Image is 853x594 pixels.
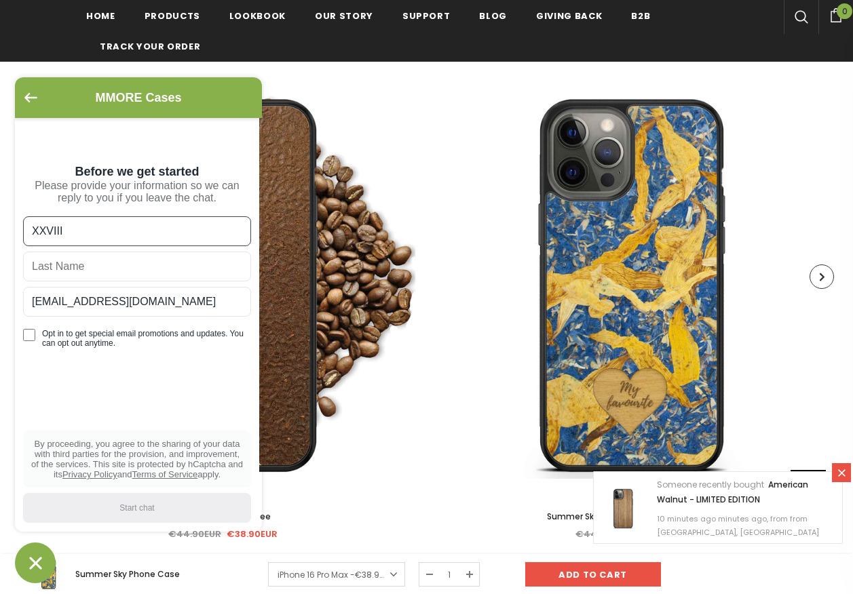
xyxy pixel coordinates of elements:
span: Home [86,9,115,22]
a: Track your order [100,31,200,61]
span: Track your order [100,40,200,53]
span: support [402,9,451,22]
span: Someone recently bought [657,479,764,490]
a: 0 [818,6,853,22]
inbox-online-store-chat: Shopify online store chat [11,77,266,583]
span: 0 [837,3,852,19]
span: Giving back [536,9,602,22]
a: iPhone 16 Pro Max -€38.90EUR [268,562,405,587]
a: Summer Sky Phone Case - Personalized [437,509,824,524]
input: Add to cart [525,562,661,587]
span: 10 minutes ago minutes ago, from from [GEOGRAPHIC_DATA], [GEOGRAPHIC_DATA] [657,513,819,538]
span: Lookbook [229,9,286,22]
span: Our Story [315,9,373,22]
span: B2B [631,9,650,22]
span: Products [145,9,200,22]
span: Summer Sky Phone Case - Personalized [547,511,714,522]
span: Blog [479,9,507,22]
span: €44.90EUR [575,528,628,540]
span: €38.90EUR [355,569,400,580]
